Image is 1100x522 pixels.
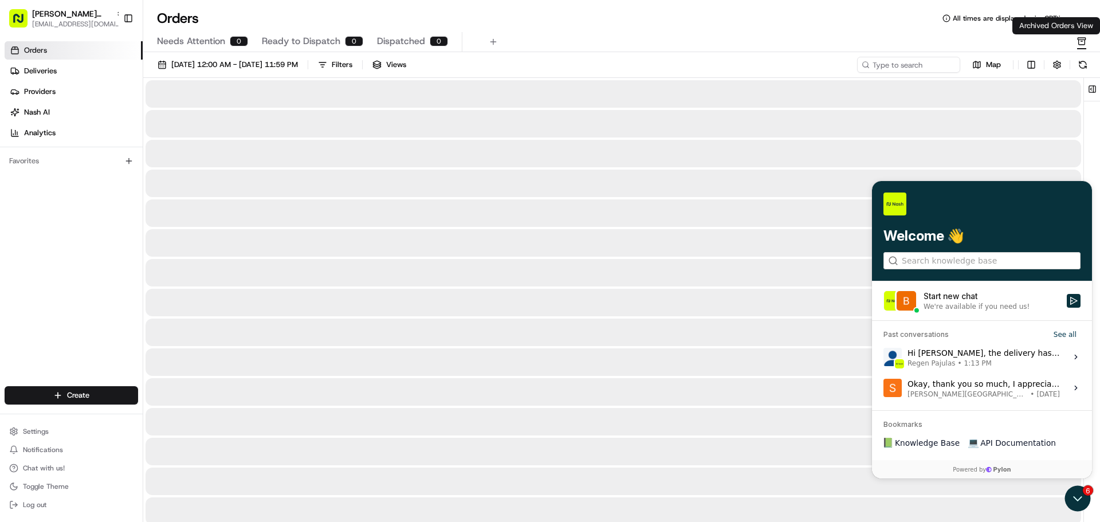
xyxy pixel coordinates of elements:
[430,36,448,46] div: 0
[5,497,138,513] button: Log out
[32,8,111,19] button: [PERSON_NAME][GEOGRAPHIC_DATA]
[262,34,340,48] span: Ready to Dispatch
[5,103,143,121] a: Nash AI
[5,442,138,458] button: Notifications
[377,34,425,48] span: Dispatched
[857,57,960,73] input: Type to search
[1063,484,1094,515] iframe: Open customer support
[23,464,65,473] span: Chat with us!
[24,87,56,97] span: Providers
[367,57,411,73] button: Views
[872,181,1092,478] iframe: Customer support window
[157,9,199,28] h1: Orders
[5,386,138,405] button: Create
[152,57,303,73] button: [DATE] 12:00 AM - [DATE] 11:59 PM
[23,500,46,509] span: Log out
[965,58,1008,72] button: Map
[5,478,138,494] button: Toggle Theme
[5,41,143,60] a: Orders
[332,60,352,70] div: Filters
[23,445,63,454] span: Notifications
[986,60,1001,70] span: Map
[1019,21,1093,31] p: Archived Orders View
[5,124,143,142] a: Analytics
[5,423,138,439] button: Settings
[953,14,1086,23] span: All times are displayed using CDT timezone
[1075,57,1091,73] button: Refresh
[5,5,119,32] button: [PERSON_NAME][GEOGRAPHIC_DATA][EMAIL_ADDRESS][DOMAIN_NAME]
[24,107,50,117] span: Nash AI
[5,460,138,476] button: Chat with us!
[5,62,143,80] a: Deliveries
[157,34,225,48] span: Needs Attention
[24,128,56,138] span: Analytics
[24,66,57,76] span: Deliveries
[386,60,406,70] span: Views
[23,427,49,436] span: Settings
[67,390,89,401] span: Create
[345,36,363,46] div: 0
[32,19,124,29] button: [EMAIL_ADDRESS][DOMAIN_NAME]
[313,57,357,73] button: Filters
[171,60,298,70] span: [DATE] 12:00 AM - [DATE] 11:59 PM
[24,45,47,56] span: Orders
[5,152,138,170] div: Favorites
[23,482,69,491] span: Toggle Theme
[230,36,248,46] div: 0
[5,83,143,101] a: Providers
